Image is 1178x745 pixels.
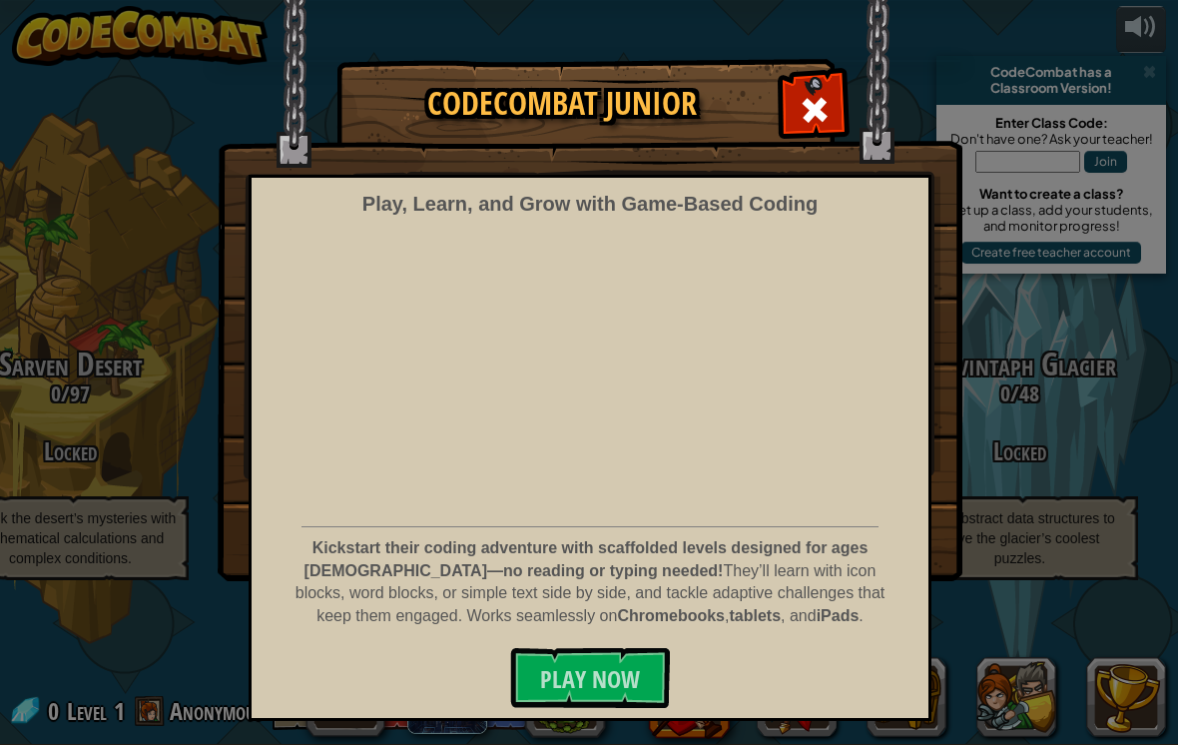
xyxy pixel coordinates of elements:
[617,607,725,624] strong: Chromebooks
[362,190,818,219] div: Play, Learn, and Grow with Game‑Based Coding
[294,537,885,628] p: They’ll learn with icon blocks, word blocks, or simple text side by side, and tackle adaptive cha...
[729,607,781,624] strong: tablets
[540,663,640,695] span: Play Now
[510,648,670,708] button: Play Now
[817,607,860,624] strong: iPads
[304,539,869,579] strong: Kickstart their coding adventure with scaffolded levels designed for ages [DEMOGRAPHIC_DATA]—no r...
[357,86,767,121] h1: CodeCombat Junior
